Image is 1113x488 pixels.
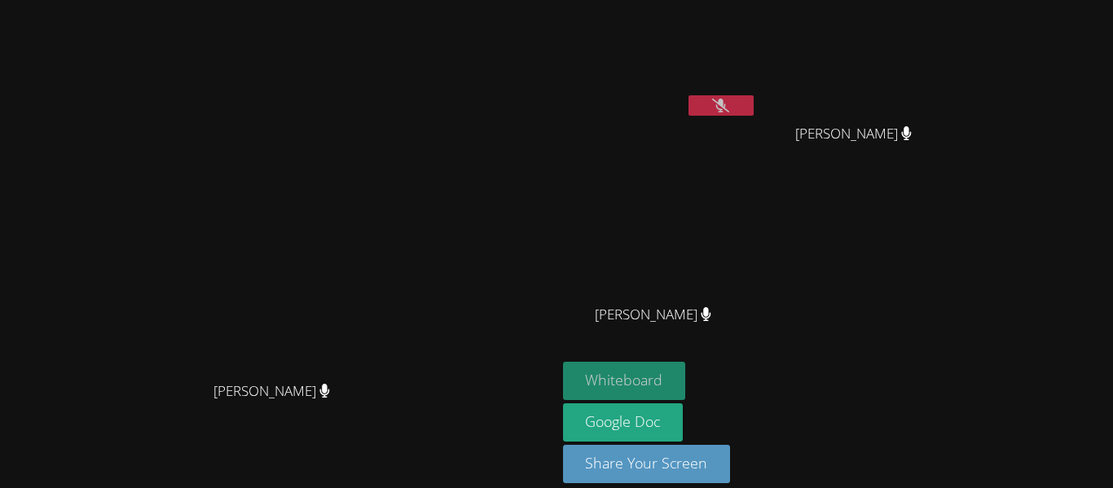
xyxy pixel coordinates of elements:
[595,303,711,327] span: [PERSON_NAME]
[213,380,330,403] span: [PERSON_NAME]
[563,445,731,483] button: Share Your Screen
[795,122,912,146] span: [PERSON_NAME]
[563,403,684,442] a: Google Doc
[563,362,686,400] button: Whiteboard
